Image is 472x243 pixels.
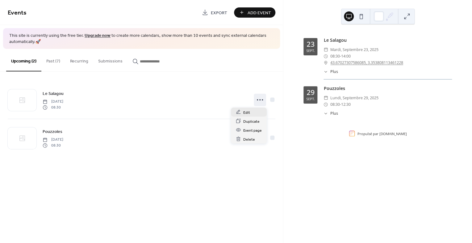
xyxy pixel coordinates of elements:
[307,41,315,48] div: 23
[65,49,93,71] button: Recurring
[243,118,260,125] span: Duplicate
[330,46,378,53] span: mardi, septembre 23, 2025
[306,49,315,52] div: sept.
[330,111,338,117] span: Plus
[43,128,62,135] a: Pouzzoles
[330,59,403,66] a: 43.67027307586085, 3.353808113461228
[43,129,62,135] span: Pouzzoles
[341,101,351,108] span: 12:30
[243,127,262,134] span: Event page
[330,101,340,108] span: 08:30
[41,49,65,71] button: Past (7)
[197,7,232,18] a: Export
[43,137,63,143] span: [DATE]
[93,49,127,71] button: Submissions
[324,85,452,92] div: Pouzzoles
[9,33,274,45] span: This site is currently using the free tier. to create more calendars, show more than 10 events an...
[324,46,328,53] div: ​
[234,7,275,18] button: Add Event
[340,53,341,59] span: -
[324,37,452,44] div: Le Salagou
[330,53,340,59] span: 08:30
[324,111,328,117] div: ​
[324,69,328,75] div: ​
[330,95,378,101] span: lundi, septembre 29, 2025
[8,7,27,19] span: Events
[306,97,315,100] div: sept.
[43,143,63,148] span: 08:30
[324,69,338,75] button: ​Plus
[43,90,64,97] a: Le Salagou
[211,10,227,16] span: Export
[243,109,250,116] span: Edit
[324,95,328,101] div: ​
[247,10,271,16] span: Add Event
[379,131,407,136] a: [DOMAIN_NAME]
[330,69,338,75] span: Plus
[324,53,328,59] div: ​
[340,101,341,108] span: -
[307,89,315,96] div: 29
[85,32,111,40] a: Upgrade now
[6,49,41,71] button: Upcoming (2)
[43,104,63,110] span: 08:30
[43,91,64,97] span: Le Salagou
[341,53,351,59] span: 14:00
[324,59,328,66] div: ​
[324,101,328,108] div: ​
[324,111,338,117] button: ​Plus
[357,131,407,136] div: Propulsé par
[243,136,255,143] span: Delete
[43,99,63,104] span: [DATE]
